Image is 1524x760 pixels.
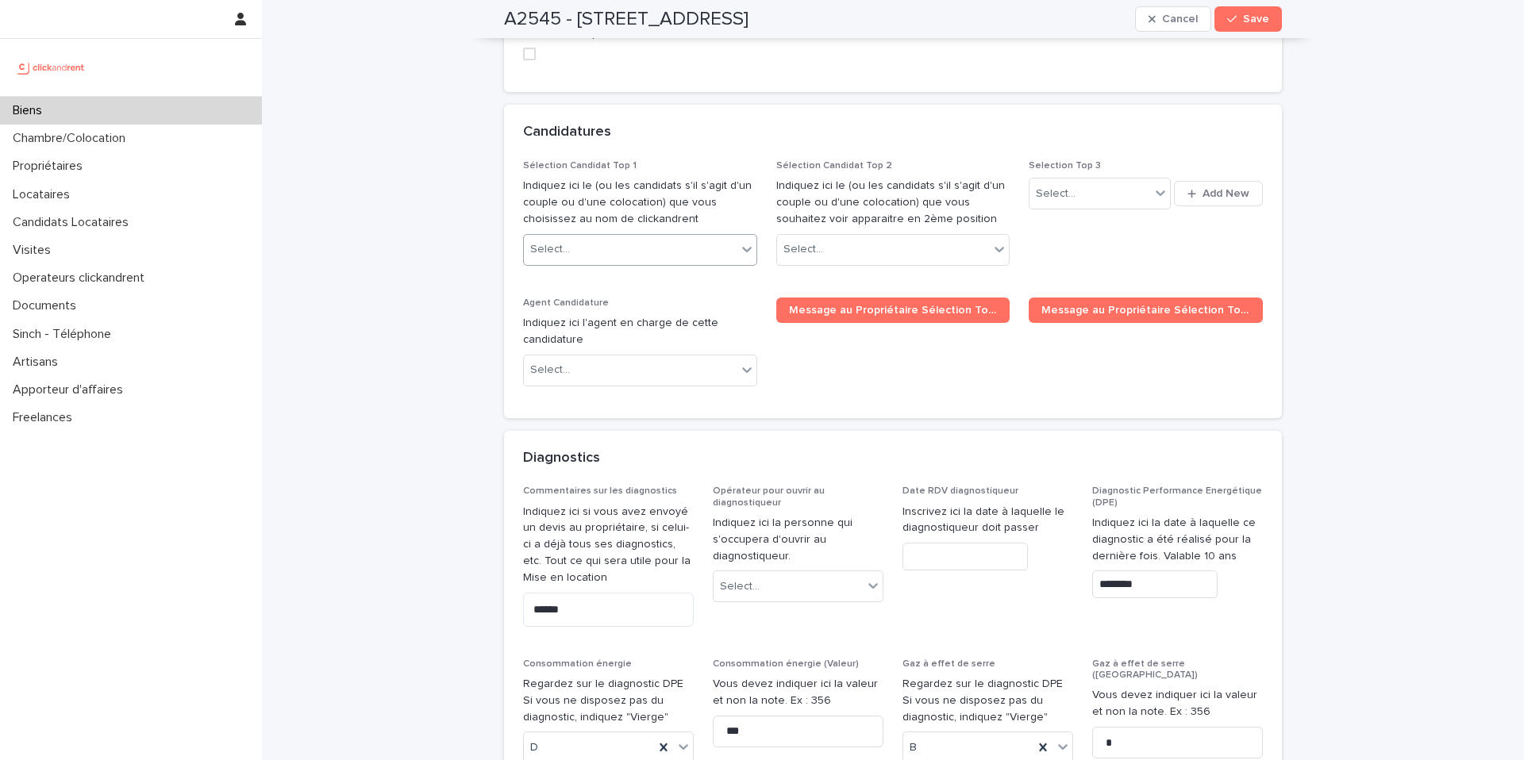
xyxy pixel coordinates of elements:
button: Save [1214,6,1282,32]
div: Select... [783,241,823,258]
h2: Diagnostics [523,450,600,467]
p: Regardez sur le diagnostic DPE Si vous ne disposez pas du diagnostic, indiquez "Vierge" [523,676,694,725]
p: Propriétaires [6,159,95,174]
span: Cancel [1162,13,1198,25]
span: Consommation énergie (Valeur) [713,659,859,669]
span: Sélection Candidat Top 2 [776,161,892,171]
span: D [530,739,538,756]
p: Documents [6,298,89,313]
span: Opérateur pour ouvrir au diagnostiqueur [713,486,825,507]
p: Candidats Locataires [6,215,141,230]
button: Cancel [1135,6,1211,32]
div: Select... [530,362,570,378]
p: Operateurs clickandrent [6,271,157,286]
span: Gaz à effet de serre [902,659,995,669]
a: Message au Propriétaire Sélection Top 1 [776,297,1010,323]
div: Select... [530,241,570,258]
span: Diagnostic Performance Energétique (DPE) [1092,486,1262,507]
span: Commentaires sur les diagnostics [523,486,677,496]
span: Save [1243,13,1269,25]
img: UCB0brd3T0yccxBKYDjQ [13,52,90,83]
p: Visites [6,243,63,258]
p: Vous devez indiquer ici la valeur et non la note. Ex : 356 [1092,687,1263,720]
p: Artisans [6,355,71,370]
span: Sélection Candidat Top 1 [523,161,637,171]
h2: Candidatures [523,124,611,141]
div: Select... [720,578,760,595]
p: Inscrivez ici la date à laquelle le diagnostiqueur doit passer [902,504,1073,537]
p: Regardez sur le diagnostic DPE Si vous ne disposez pas du diagnostic, indiquez "Vierge" [902,676,1073,725]
span: Consommation énergie [523,659,632,669]
p: Indiquez ici l'agent en charge de cette candidature [523,315,757,348]
p: Indiquez ici la date à laquelle ce diagnostic a été réalisé pour la dernière fois. Valable 10 ans [1092,515,1263,564]
p: Indiquez ici le (ou les candidats s'il s'agit d'un couple ou d'une colocation) que vous souhaitez... [776,178,1010,227]
span: Add New [1203,188,1249,199]
span: Agent Candidature [523,298,609,308]
span: Selection Top 3 [1029,161,1101,171]
p: Apporteur d'affaires [6,382,136,397]
div: Select... [1036,186,1076,202]
span: B [910,739,917,756]
p: Indiquez ici si vous avez envoyé un devis au propriétaire, si celui-ci a déjà tous ses diagnostic... [523,504,694,586]
span: Date RDV diagnostiqueur [902,486,1018,496]
p: Indiquez ici le (ou les candidats s'il s'agit d'un couple ou d'une colocation) que vous choisisse... [523,178,757,227]
button: Add New [1174,181,1263,206]
p: Chambre/Colocation [6,131,138,146]
p: Sinch - Téléphone [6,327,124,342]
a: Message au Propriétaire Sélection Top 2 [1029,297,1263,323]
p: Freelances [6,410,85,425]
p: Vous devez indiquer ici la valeur et non la note. Ex : 356 [713,676,883,709]
p: Biens [6,103,55,118]
span: Gaz à effet de serre ([GEOGRAPHIC_DATA]) [1092,659,1198,680]
h2: A2545 - [STREET_ADDRESS] [504,8,749,31]
p: Locataires [6,187,83,202]
span: Message au Propriétaire Sélection Top 2 [1041,305,1250,316]
p: Indiquez ici la personne qui s'occupera d'ouvrir au diagnostiqueur. [713,515,883,564]
span: Message au Propriétaire Sélection Top 1 [789,305,998,316]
